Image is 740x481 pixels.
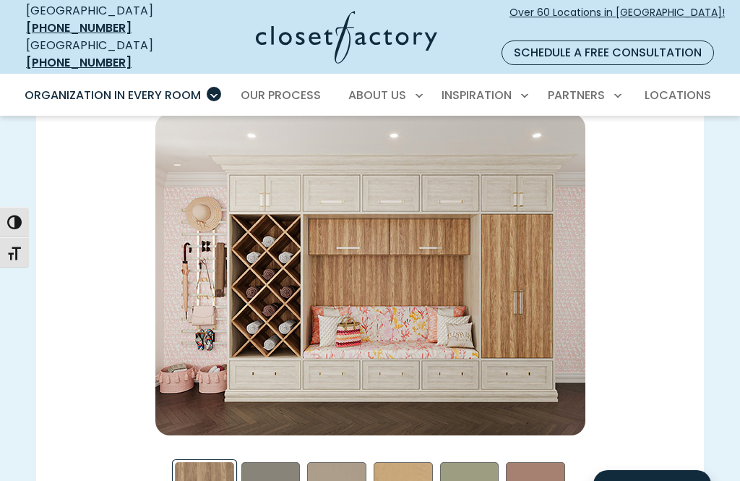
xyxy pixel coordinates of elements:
span: Over 60 Locations in [GEOGRAPHIC_DATA]! [509,5,725,35]
span: Locations [645,87,711,103]
span: Partners [548,87,605,103]
span: About Us [348,87,406,103]
span: Our Process [241,87,321,103]
img: Custom mudroom built-ins in Apres ski melamine [155,114,585,435]
img: Closet Factory Logo [256,11,437,64]
div: [GEOGRAPHIC_DATA] [26,37,184,72]
a: Schedule a Free Consultation [502,41,714,65]
a: [PHONE_NUMBER] [26,54,132,71]
div: [GEOGRAPHIC_DATA] [26,2,184,37]
span: Inspiration [442,87,512,103]
span: Organization in Every Room [25,87,201,103]
a: [PHONE_NUMBER] [26,20,132,36]
nav: Primary Menu [14,75,726,116]
div: Apres Ski Swatch [122,114,619,435]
